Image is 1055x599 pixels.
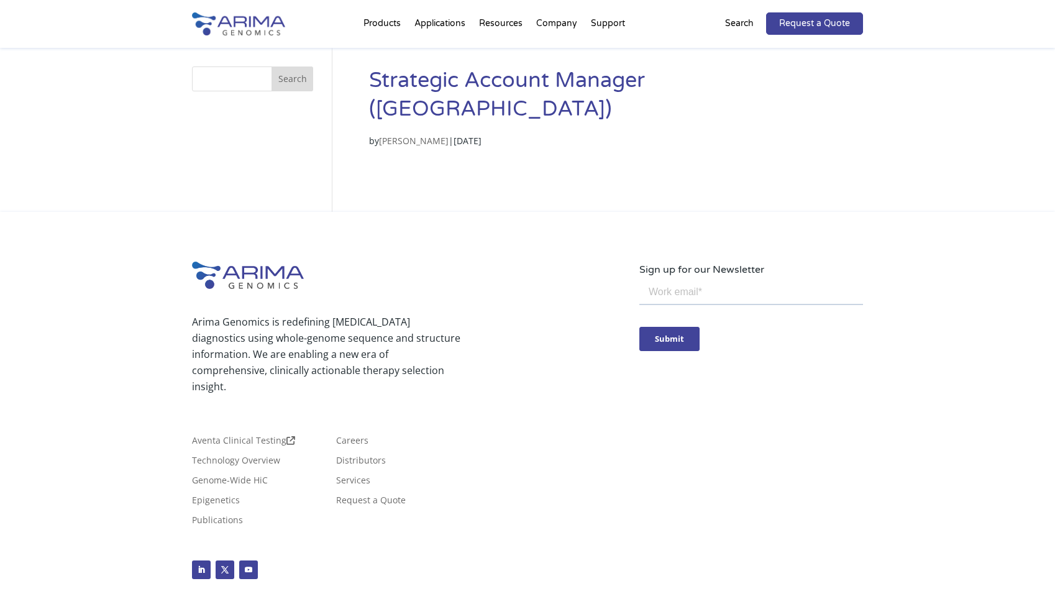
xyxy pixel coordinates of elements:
p: Arima Genomics is redefining [MEDICAL_DATA] diagnostics using whole-genome sequence and structure... [192,314,460,395]
img: Arima-Genomics-logo [192,12,285,35]
a: Technology Overview [192,456,280,470]
a: Careers [336,436,368,450]
a: Publications [192,516,243,529]
a: Services [336,476,370,490]
h1: Strategic Account Manager ([GEOGRAPHIC_DATA]) [369,66,863,133]
a: Epigenetics [192,496,240,510]
p: Search [725,16,754,32]
span: [DATE] [454,135,482,147]
a: Follow on LinkedIn [192,560,211,579]
p: by | [369,133,863,158]
a: Request a Quote [336,496,406,510]
a: [PERSON_NAME] [379,135,449,147]
a: Follow on X [216,560,234,579]
a: Aventa Clinical Testing [192,436,295,450]
a: Genome-Wide HiC [192,476,268,490]
button: Search [272,66,314,91]
img: Arima-Genomics-logo [192,262,304,289]
iframe: Form 0 [639,278,863,373]
a: Follow on Youtube [239,560,258,579]
a: Distributors [336,456,386,470]
p: Sign up for our Newsletter [639,262,863,278]
a: Request a Quote [766,12,863,35]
